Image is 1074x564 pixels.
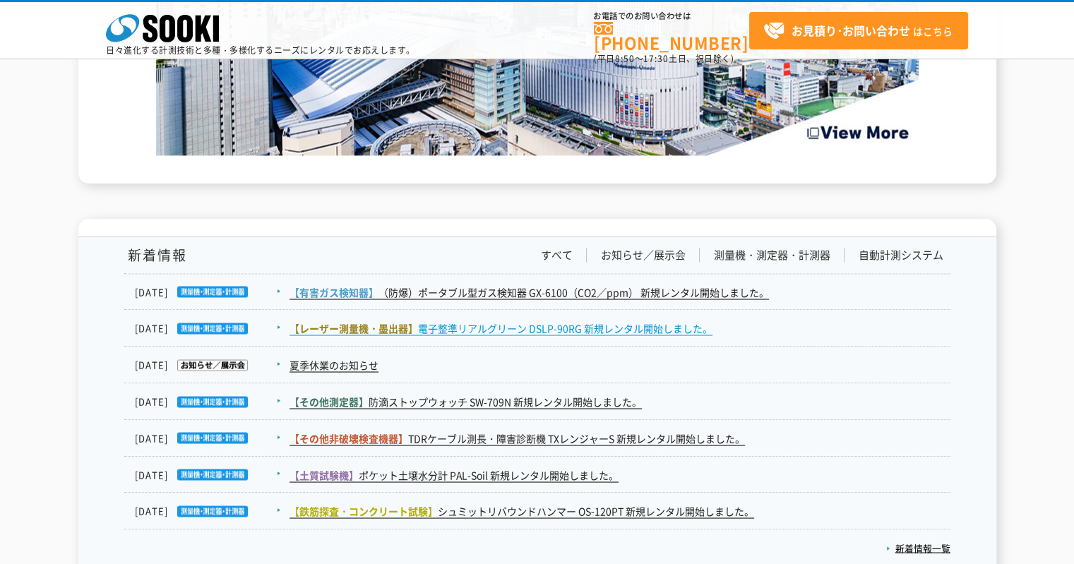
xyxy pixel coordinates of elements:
[615,52,635,65] span: 8:50
[290,467,359,481] span: 【土質試験機】
[290,467,619,482] a: 【土質試験機】ポケット土壌水分計 PAL-Soil 新規レンタル開始しました。
[124,248,187,263] h1: 新着情報
[168,469,248,480] img: 測量機・測定器・計測器
[290,320,418,335] span: 【レーザー測量機・墨出器】
[290,284,378,299] span: 【有害ガス検知器】
[714,248,830,263] a: 測量機・測定器・計測器
[290,284,769,299] a: 【有害ガス検知器】（防爆）ポータブル型ガス検知器 GX-6100（CO2／ppm） 新規レンタル開始しました。
[168,359,248,371] img: お知らせ／展示会
[135,431,288,445] dt: [DATE]
[886,541,950,554] a: 新着情報一覧
[135,284,288,299] dt: [DATE]
[594,52,734,65] span: (平日 ～ 土日、祝日除く)
[135,394,288,409] dt: [DATE]
[135,320,288,335] dt: [DATE]
[290,320,712,335] a: 【レーザー測量機・墨出器】電子整準リアルグリーン DSLP-90RG 新規レンタル開始しました。
[290,503,438,517] span: 【鉄筋探査・コンクリート試験】
[594,22,749,51] a: [PHONE_NUMBER]
[749,12,968,49] a: お見積り･お問い合わせはこちら
[168,432,248,443] img: 測量機・測定器・計測器
[792,22,910,39] strong: お見積り･お問い合わせ
[290,431,745,445] a: 【その他非破壊検査機器】TDRケーブル測長・障害診断機 TXレンジャーS 新規レンタル開始しました。
[290,503,754,518] a: 【鉄筋探査・コンクリート試験】シュミットリバウンドハンマー OS-120PT 新規レンタル開始しました。
[135,357,288,372] dt: [DATE]
[290,357,378,372] a: 夏季休業のお知らせ
[859,248,943,263] a: 自動計測システム
[135,467,288,482] dt: [DATE]
[106,46,415,54] p: 日々進化する計測技術と多種・多様化するニーズにレンタルでお応えします。
[643,52,669,65] span: 17:30
[135,503,288,518] dt: [DATE]
[601,248,686,263] a: お知らせ／展示会
[156,140,919,154] a: Create the Future
[290,394,642,409] a: 【その他測定器】防滴ストップウォッチ SW-709N 新規レンタル開始しました。
[763,20,953,42] span: はこちら
[290,431,408,445] span: 【その他非破壊検査機器】
[168,505,248,517] img: 測量機・測定器・計測器
[168,323,248,334] img: 測量機・測定器・計測器
[541,248,573,263] a: すべて
[594,12,749,20] span: お電話でのお問い合わせは
[290,394,369,408] span: 【その他測定器】
[168,396,248,407] img: 測量機・測定器・計測器
[168,286,248,297] img: 測量機・測定器・計測器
